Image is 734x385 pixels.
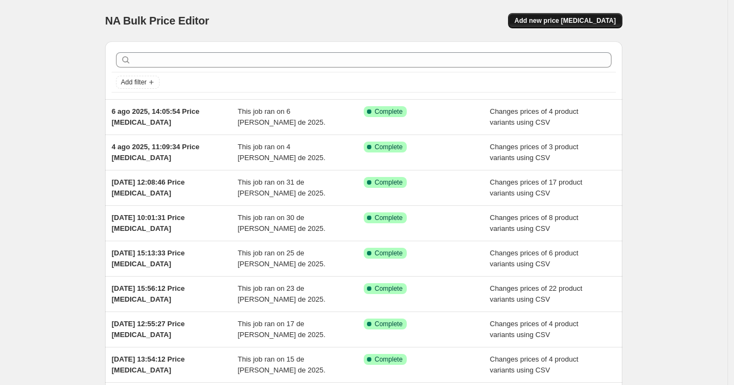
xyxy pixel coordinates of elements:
[490,355,579,374] span: Changes prices of 4 product variants using CSV
[375,178,402,187] span: Complete
[112,178,185,197] span: [DATE] 12:08:46 Price [MEDICAL_DATA]
[238,143,326,162] span: This job ran on 4 [PERSON_NAME] de 2025.
[238,249,326,268] span: This job ran on 25 de [PERSON_NAME] de 2025.
[490,320,579,339] span: Changes prices of 4 product variants using CSV
[490,178,583,197] span: Changes prices of 17 product variants using CSV
[490,143,579,162] span: Changes prices of 3 product variants using CSV
[375,143,402,151] span: Complete
[375,320,402,328] span: Complete
[375,213,402,222] span: Complete
[121,78,146,87] span: Add filter
[112,213,185,233] span: [DATE] 10:01:31 Price [MEDICAL_DATA]
[112,355,185,374] span: [DATE] 13:54:12 Price [MEDICAL_DATA]
[375,284,402,293] span: Complete
[105,15,209,27] span: NA Bulk Price Editor
[375,355,402,364] span: Complete
[112,249,185,268] span: [DATE] 15:13:33 Price [MEDICAL_DATA]
[508,13,622,28] button: Add new price [MEDICAL_DATA]
[238,213,326,233] span: This job ran on 30 de [PERSON_NAME] de 2025.
[490,249,579,268] span: Changes prices of 6 product variants using CSV
[238,284,326,303] span: This job ran on 23 de [PERSON_NAME] de 2025.
[375,107,402,116] span: Complete
[238,320,326,339] span: This job ran on 17 de [PERSON_NAME] de 2025.
[490,284,583,303] span: Changes prices of 22 product variants using CSV
[112,284,185,303] span: [DATE] 15:56:12 Price [MEDICAL_DATA]
[112,320,185,339] span: [DATE] 12:55:27 Price [MEDICAL_DATA]
[490,107,579,126] span: Changes prices of 4 product variants using CSV
[490,213,579,233] span: Changes prices of 8 product variants using CSV
[238,178,326,197] span: This job ran on 31 de [PERSON_NAME] de 2025.
[375,249,402,258] span: Complete
[112,143,199,162] span: 4 ago 2025, 11:09:34 Price [MEDICAL_DATA]
[238,355,326,374] span: This job ran on 15 de [PERSON_NAME] de 2025.
[112,107,199,126] span: 6 ago 2025, 14:05:54 Price [MEDICAL_DATA]
[515,16,616,25] span: Add new price [MEDICAL_DATA]
[116,76,160,89] button: Add filter
[238,107,326,126] span: This job ran on 6 [PERSON_NAME] de 2025.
